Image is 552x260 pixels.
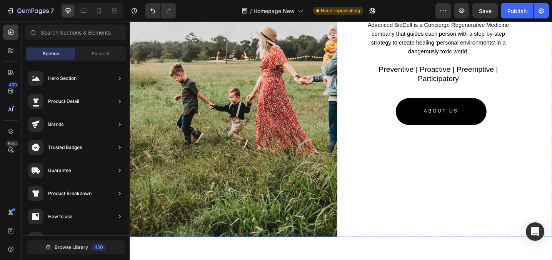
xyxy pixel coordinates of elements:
span: Homepage New [253,7,295,15]
input: Search Sections & Elements [25,25,127,40]
a: ABOUT US [291,84,390,113]
div: 450 [91,243,106,251]
span: Element [92,50,110,57]
button: Publish [501,3,533,18]
button: Browse Library450 [27,240,125,254]
span: Section [43,50,59,57]
div: 450 [7,82,18,88]
iframe: Design area [130,22,552,260]
span: Need republishing [321,7,360,14]
span: Preventive | Proactive | Preemptive | Participatory [272,48,403,67]
span: Advanced BioCell is a Concierge Regenerative Medicine company that guides each person with a step... [260,1,414,36]
p: 7 [50,6,54,15]
div: Publish [507,7,527,15]
div: Beta [6,141,18,147]
div: Product Detail [48,98,79,105]
span: Save [479,8,492,14]
div: Open Intercom Messenger [526,222,544,241]
div: Brands [48,121,63,128]
div: Guarantee [48,167,71,174]
div: How to use [48,213,72,220]
button: 7 [3,3,57,18]
div: Product Breakdown [48,190,92,197]
span: / [250,7,252,15]
div: Undo/Redo [145,3,176,18]
div: Trusted Badges [48,144,82,151]
span: ABOUT US [322,95,359,101]
div: Hero Section [48,75,77,82]
button: Save [472,3,498,18]
span: Browse Library [55,244,88,251]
